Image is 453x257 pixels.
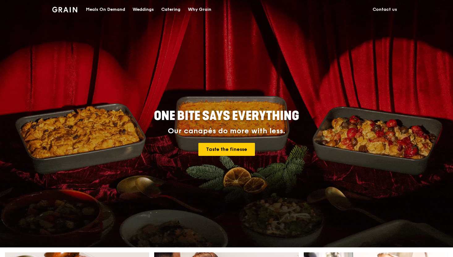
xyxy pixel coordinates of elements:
a: Catering [158,0,184,19]
div: Meals On Demand [86,0,125,19]
a: Weddings [129,0,158,19]
img: Grain [52,7,77,12]
a: Contact us [369,0,401,19]
a: Taste the finesse [198,143,255,156]
div: Why Grain [188,0,211,19]
div: Catering [161,0,180,19]
div: Weddings [133,0,154,19]
span: ONE BITE SAYS EVERYTHING [154,109,299,123]
div: Our canapés do more with less. [115,127,338,135]
a: Why Grain [184,0,215,19]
